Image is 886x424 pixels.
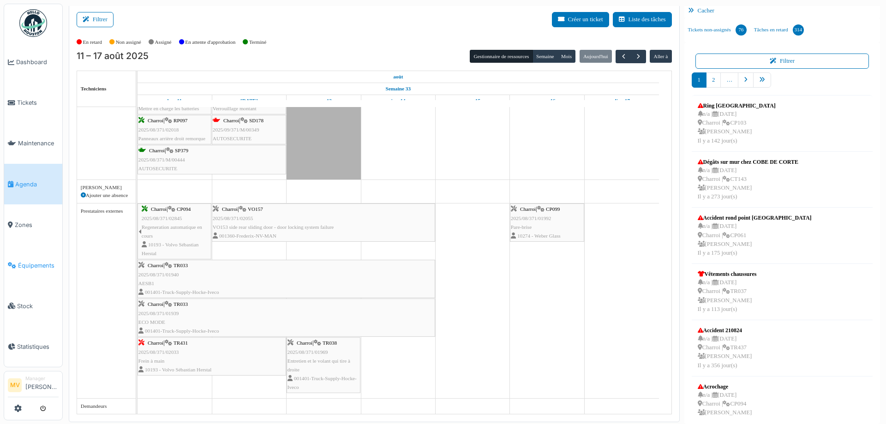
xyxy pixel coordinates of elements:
label: Assigné [155,38,172,46]
span: 2025/08/371/01969 [287,349,328,355]
div: Demandeurs [81,402,132,410]
span: Charroi [222,206,238,212]
a: Dégâts sur mur chez COBE DE CORTE n/a |[DATE] Charroi |CT143 [PERSON_NAME]Il y a 273 jour(s) [695,155,801,204]
a: Accident 210824 n/a |[DATE] Charroi |TR437 [PERSON_NAME]Il y a 356 jour(s) [695,324,754,372]
span: AUTOSECURITE [213,136,251,141]
a: 15 août 2025 [462,95,483,107]
a: 17 août 2025 [611,95,632,107]
span: SD178 [249,118,263,123]
img: Badge_color-CXgf-gQk.svg [19,9,47,37]
span: Statistiques [17,342,59,351]
div: Dégâts sur mur chez COBE DE CORTE [698,158,798,166]
a: … [720,72,738,88]
div: n/a | [DATE] Charroi | TR437 [PERSON_NAME] Il y a 356 jour(s) [698,334,752,370]
button: Aujourd'hui [580,50,612,63]
span: TR431 [174,340,188,346]
span: 2025/08/371/02033 [138,349,179,355]
span: 10193 - Volvo Sébastian Herstal [145,367,211,372]
span: 2025/08/371/M/00444 [138,157,185,162]
div: | [511,205,583,240]
label: Non assigné [116,38,141,46]
span: CP099 [546,206,560,212]
span: VO157 [248,206,263,212]
div: Accident 210824 [698,326,752,334]
span: Entretien et le volant qui tire à droite [287,358,350,372]
li: MV [8,378,22,392]
span: 10274 - Weber Glass [517,233,561,239]
button: Créer un ticket [552,12,609,27]
span: Dashboard [16,58,59,66]
span: RP097 [174,118,187,123]
button: Gestionnaire de ressources [470,50,533,63]
div: Ajouter une absence [81,191,132,199]
a: Agenda [4,164,62,204]
span: 2025/08/371/02845 [142,215,182,221]
a: Accident rond point [GEOGRAPHIC_DATA] n/a |[DATE] Charroi |CP061 [PERSON_NAME]Il y a 175 jour(s) [695,211,814,260]
span: Verrouillage montant [213,106,257,111]
span: Techniciens [81,86,107,91]
button: Liste des tâches [613,12,672,27]
span: 2025/09/371/M/00349 [213,127,259,132]
nav: pager [692,72,873,95]
span: Pare-brise [511,224,532,230]
span: Frein à main [138,358,165,364]
div: | [287,339,359,392]
span: Regeneration automatique en cours [142,224,202,239]
a: Équipements [4,245,62,286]
div: Accident rond point [GEOGRAPHIC_DATA] [698,214,812,222]
button: Aller à [650,50,671,63]
a: 11 août 2025 [165,95,184,107]
div: 76 [736,24,747,36]
a: 16 août 2025 [537,95,558,107]
a: Dashboard [4,42,62,83]
a: Stock [4,286,62,326]
a: 12 août 2025 [238,95,260,107]
a: 11 août 2025 [391,71,405,83]
a: Statistiques [4,326,62,367]
div: | [138,261,434,297]
div: | [142,205,210,258]
span: AUTOSECURITE [138,166,177,171]
a: Tickets non-assignés [684,18,750,42]
span: 001401-Truck-Supply-Hocke-Iveco [145,289,219,295]
button: Suivant [631,50,646,63]
span: VO153 side rear sliding door - door locking system failure [213,224,334,230]
span: 2025/08/371/01940 [138,272,179,277]
button: Filtrer [695,54,869,69]
div: | [213,205,434,240]
a: 14 août 2025 [389,95,408,107]
div: | [138,300,434,335]
a: Tickets [4,83,62,123]
span: 10193 - Volvo Sébastian Herstal [142,242,199,256]
a: 1 [692,72,706,88]
div: Cacher [684,4,880,18]
a: Zones [4,204,62,245]
div: Prestataires externes [81,207,132,215]
div: [PERSON_NAME] [81,184,132,191]
a: Vêtements chaussures n/a |[DATE] Charroi |TR037 [PERSON_NAME]Il y a 113 jour(s) [695,268,759,316]
div: Acrochage [698,382,752,391]
button: Semaine [533,50,558,63]
span: Charroi [148,263,163,268]
a: MV Manager[PERSON_NAME] [8,375,59,397]
span: SP379 [175,148,188,153]
span: 2025/08/371/02018 [138,127,179,132]
li: [PERSON_NAME] [25,375,59,395]
button: Précédent [616,50,631,63]
span: Agenda [15,180,59,189]
span: Maintenance [18,139,59,148]
span: Charroi [148,118,163,123]
a: 13 août 2025 [313,95,334,107]
span: 001401-Truck-Supply-Hocke-Iveco [287,376,357,390]
span: TR033 [174,301,188,307]
div: | [213,116,285,143]
a: 2 [706,72,721,88]
label: En retard [83,38,102,46]
span: AESB1 [138,281,154,286]
div: n/a | [DATE] Charroi | CP103 [PERSON_NAME] Il y a 142 jour(s) [698,110,776,145]
button: Filtrer [77,12,114,27]
a: Semaine 33 [383,83,413,95]
span: TR033 [174,263,188,268]
span: TR038 [323,340,337,346]
div: | [138,339,285,374]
